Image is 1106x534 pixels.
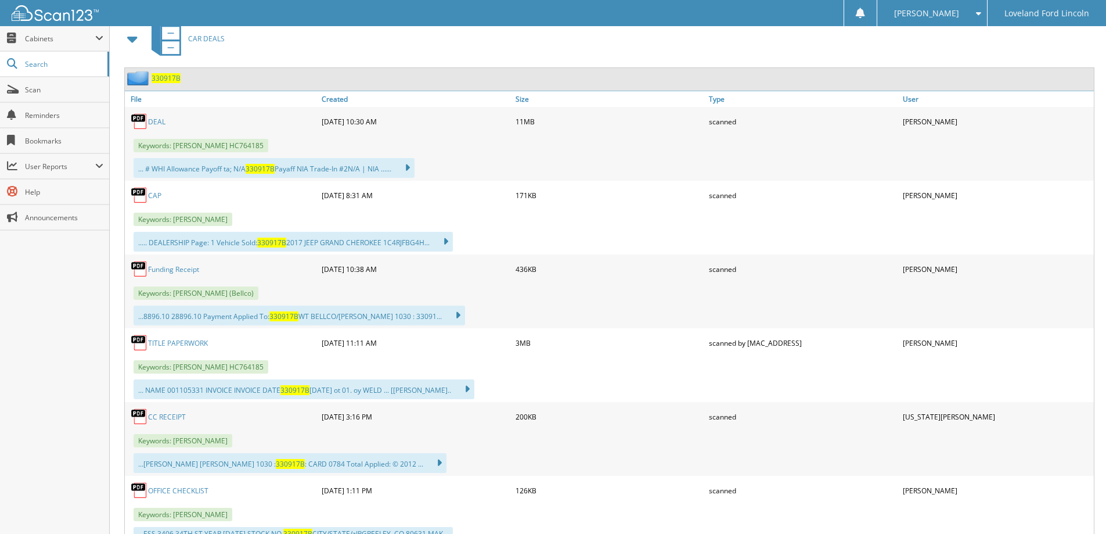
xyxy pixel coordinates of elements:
[513,479,707,502] div: 126KB
[269,311,298,321] span: 330917B
[900,110,1094,133] div: [PERSON_NAME]
[134,508,232,521] span: Keywords: [PERSON_NAME]
[134,286,258,300] span: Keywords: [PERSON_NAME] (Bellco)
[894,10,959,17] span: [PERSON_NAME]
[706,479,900,502] div: scanned
[900,331,1094,354] div: [PERSON_NAME]
[1048,478,1106,534] iframe: Chat Widget
[513,184,707,207] div: 171KB
[319,331,513,354] div: [DATE] 11:11 AM
[134,434,232,447] span: Keywords: [PERSON_NAME]
[276,459,305,469] span: 330917B
[319,184,513,207] div: [DATE] 8:31 AM
[25,59,102,69] span: Search
[12,5,99,21] img: scan123-logo-white.svg
[25,162,95,171] span: User Reports
[148,412,186,422] a: CC RECEIPT
[188,34,225,44] span: CAR DEALS
[319,110,513,133] div: [DATE] 10:30 AM
[900,479,1094,502] div: [PERSON_NAME]
[131,260,148,278] img: PDF.png
[513,91,707,107] a: Size
[131,187,148,204] img: PDF.png
[134,213,232,226] span: Keywords: [PERSON_NAME]
[134,139,268,152] span: Keywords: [PERSON_NAME] HC764185
[900,184,1094,207] div: [PERSON_NAME]
[25,213,103,223] span: Announcements
[131,113,148,130] img: PDF.png
[246,164,275,174] span: 330917B
[134,232,453,252] div: ..... DEALERSHIP Page: 1 Vehicle Sold: 2017 JEEP GRAND CHEROKEE 1C4RJFBG4H...
[900,405,1094,428] div: [US_STATE][PERSON_NAME]
[25,110,103,120] span: Reminders
[25,85,103,95] span: Scan
[127,71,152,85] img: folder2.png
[131,408,148,425] img: PDF.png
[513,331,707,354] div: 3MB
[706,184,900,207] div: scanned
[134,379,474,399] div: ... NAME 001105331 INVOICE INVOICE DATE [DATE] ot 01. oy WELD ... [[PERSON_NAME]..
[319,257,513,281] div: [DATE] 10:38 AM
[152,73,181,83] a: 330917B
[706,405,900,428] div: scanned
[319,405,513,428] div: [DATE] 3:16 PM
[706,331,900,354] div: scanned by [MAC_ADDRESS]
[25,34,95,44] span: Cabinets
[706,91,900,107] a: Type
[134,453,446,473] div: ...[PERSON_NAME] [PERSON_NAME] 1030 : : CARD 0784 Total Applied: © 2012 ...
[134,158,415,178] div: ... # WHI Allowance Payoff ta; N/A Payaff NIA Trade-In #2N/A | NIA ......
[148,191,161,200] a: CAP
[513,405,707,428] div: 200KB
[148,338,208,348] a: TITLE PAPERWORK
[145,16,225,62] a: CAR DEALS
[900,91,1094,107] a: User
[319,479,513,502] div: [DATE] 1:11 PM
[257,238,286,248] span: 330917B
[131,334,148,352] img: PDF.png
[25,136,103,146] span: Bookmarks
[148,117,165,127] a: DEAL
[280,385,309,395] span: 330917B
[125,91,319,107] a: File
[134,306,465,325] div: ...8896.10 28896.10 Payment Applied To: WT BELLCO/[PERSON_NAME] 1030 : 33091...
[25,187,103,197] span: Help
[319,91,513,107] a: Created
[513,110,707,133] div: 11MB
[148,486,208,496] a: OFFICE CHECKLIST
[900,257,1094,281] div: [PERSON_NAME]
[148,264,199,274] a: Funding Receipt
[706,257,900,281] div: scanned
[513,257,707,281] div: 436KB
[1004,10,1089,17] span: Loveland Ford Lincoln
[706,110,900,133] div: scanned
[131,482,148,499] img: PDF.png
[134,360,268,374] span: Keywords: [PERSON_NAME] HC764185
